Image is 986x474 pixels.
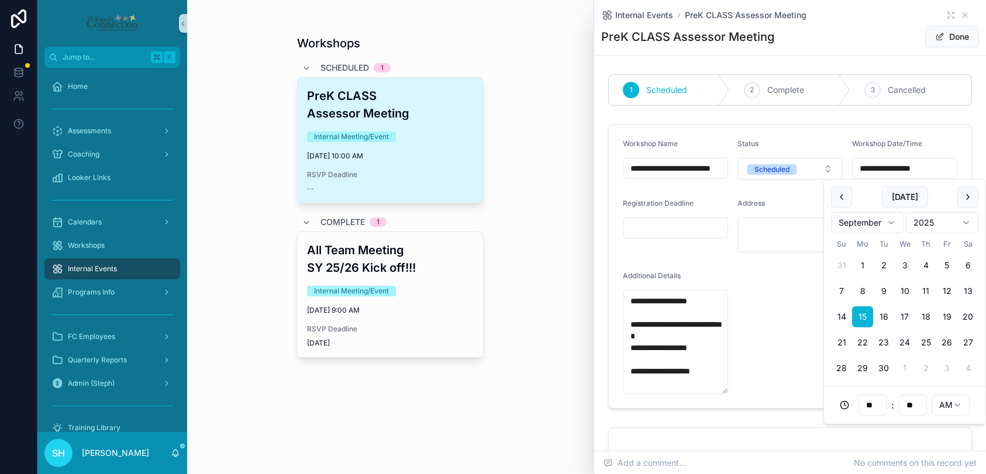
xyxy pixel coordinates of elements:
span: Additional Details [623,271,681,280]
th: Thursday [915,238,936,250]
button: Wednesday, October 1st, 2025 [894,358,915,379]
button: Today, Wednesday, September 3rd, 2025 [894,255,915,276]
div: Scheduled [754,164,790,175]
span: RSVP Deadline [307,324,474,334]
span: Calendars [68,217,102,227]
div: Internal Meeting/Event [314,286,389,296]
span: RSVP Deadline [307,170,474,179]
span: Status [737,139,759,148]
button: Saturday, September 20th, 2025 [957,306,978,327]
span: Training Library [68,423,120,433]
span: Home [68,82,88,91]
button: Tuesday, September 2nd, 2025 [873,255,894,276]
h1: PreK CLASS Assessor Meeting [601,29,774,45]
span: Internal Events [615,9,673,21]
div: Internal Meeting/Event [314,132,389,142]
span: Workshop Name [623,139,678,148]
a: Admin (Steph) [44,373,180,394]
img: App logo [86,14,138,33]
a: All Team Meeting SY 25/26 Kick off!!!Internal Meeting/Event[DATE] 9:00 AMRSVP Deadline[DATE] [297,231,484,358]
button: Sunday, September 21st, 2025 [831,332,852,353]
button: Monday, September 22nd, 2025 [852,332,873,353]
table: September 2025 [831,238,978,379]
button: Sunday, September 28th, 2025 [831,358,852,379]
button: Thursday, October 2nd, 2025 [915,358,936,379]
a: Coaching [44,144,180,165]
button: Monday, September 29th, 2025 [852,358,873,379]
a: PreK CLASS Assessor Meeting [685,9,806,21]
span: Cancelled [888,84,926,96]
a: Workshops [44,235,180,256]
button: Wednesday, September 24th, 2025 [894,332,915,353]
span: SH [52,446,65,460]
button: Saturday, September 13th, 2025 [957,281,978,302]
th: Monday [852,238,873,250]
th: Wednesday [894,238,915,250]
h3: PreK CLASS Assessor Meeting [307,87,474,122]
span: Coaching [68,150,99,159]
a: Quarterly Reports [44,350,180,371]
button: Sunday, September 14th, 2025 [831,306,852,327]
span: Scheduled [646,84,687,96]
button: Tuesday, September 9th, 2025 [873,281,894,302]
span: Workshops [68,241,105,250]
button: Sunday, September 7th, 2025 [831,281,852,302]
a: Home [44,76,180,97]
button: Wednesday, September 10th, 2025 [894,281,915,302]
th: Friday [936,238,957,250]
button: Jump to...K [44,47,180,68]
button: Friday, September 19th, 2025 [936,306,957,327]
button: Wednesday, September 17th, 2025 [894,306,915,327]
span: Jump to... [63,53,146,62]
th: Tuesday [873,238,894,250]
button: Thursday, September 4th, 2025 [915,255,936,276]
span: Scheduled [320,62,369,74]
span: Quarterly Reports [68,355,127,365]
span: -- [307,184,314,193]
span: Registration Deadline [623,199,694,207]
button: Sunday, August 31st, 2025 [831,255,852,276]
span: Internal Events [68,264,117,274]
button: Tuesday, September 30th, 2025 [873,358,894,379]
span: [DATE] [307,338,474,348]
span: Complete [320,216,365,228]
span: 2 [750,85,754,95]
button: Friday, September 5th, 2025 [936,255,957,276]
a: Internal Events [44,258,180,279]
div: scrollable content [37,68,187,432]
a: FC Employees [44,326,180,347]
span: Assessments [68,126,111,136]
span: Add a comment... [604,457,686,469]
div: 1 [377,217,380,227]
span: Complete [767,84,804,96]
th: Sunday [831,238,852,250]
button: Saturday, September 27th, 2025 [957,332,978,353]
div: : [831,393,978,417]
button: Saturday, September 6th, 2025 [957,255,978,276]
button: Tuesday, September 16th, 2025 [873,306,894,327]
button: Friday, September 12th, 2025 [936,281,957,302]
button: Done [925,26,979,47]
button: Thursday, September 18th, 2025 [915,306,936,327]
button: Monday, September 8th, 2025 [852,281,873,302]
span: FC Employees [68,332,115,341]
p: [PERSON_NAME] [82,447,149,459]
button: Monday, September 1st, 2025 [852,255,873,276]
span: No comments on this record yet [854,457,977,469]
a: Looker Links [44,167,180,188]
a: Internal Events [601,9,673,21]
button: Friday, September 26th, 2025 [936,332,957,353]
button: Tuesday, September 23rd, 2025 [873,332,894,353]
div: 1 [381,63,384,72]
button: Friday, October 3rd, 2025 [936,358,957,379]
span: Looker Links [68,173,111,182]
button: Saturday, October 4th, 2025 [957,358,978,379]
button: [DATE] [882,186,928,207]
span: [DATE] 10:00 AM [307,151,474,161]
span: Programs Info [68,288,115,297]
span: Admin (Steph) [68,379,115,388]
button: Thursday, September 11th, 2025 [915,281,936,302]
span: [DATE] 9:00 AM [307,306,474,315]
a: Programs Info [44,282,180,303]
span: 1 [630,85,633,95]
